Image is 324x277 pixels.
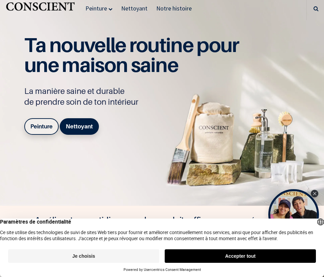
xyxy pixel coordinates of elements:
span: Nettoyant [121,4,147,12]
button: Open chat widget [6,6,26,26]
div: Open Tolstoy [268,189,319,240]
a: Peinture [24,118,59,134]
h4: Améliore ton quotidien avec des produits efficaces repensés pour ne présenter aucun danger pour t... [27,214,297,240]
div: Close Tolstoy widget [311,190,318,197]
span: Peinture [85,4,107,12]
b: Peinture [30,123,53,130]
div: Open Tolstoy widget [268,189,319,240]
span: Ta nouvelle routine pour une maison saine [24,33,239,77]
b: Nettoyant [66,123,93,130]
div: Tolstoy bubble widget [268,189,319,240]
p: La manière saine et durable de prendre soin de ton intérieur [24,86,244,107]
a: Nettoyant [60,118,99,134]
span: Notre histoire [156,4,192,12]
